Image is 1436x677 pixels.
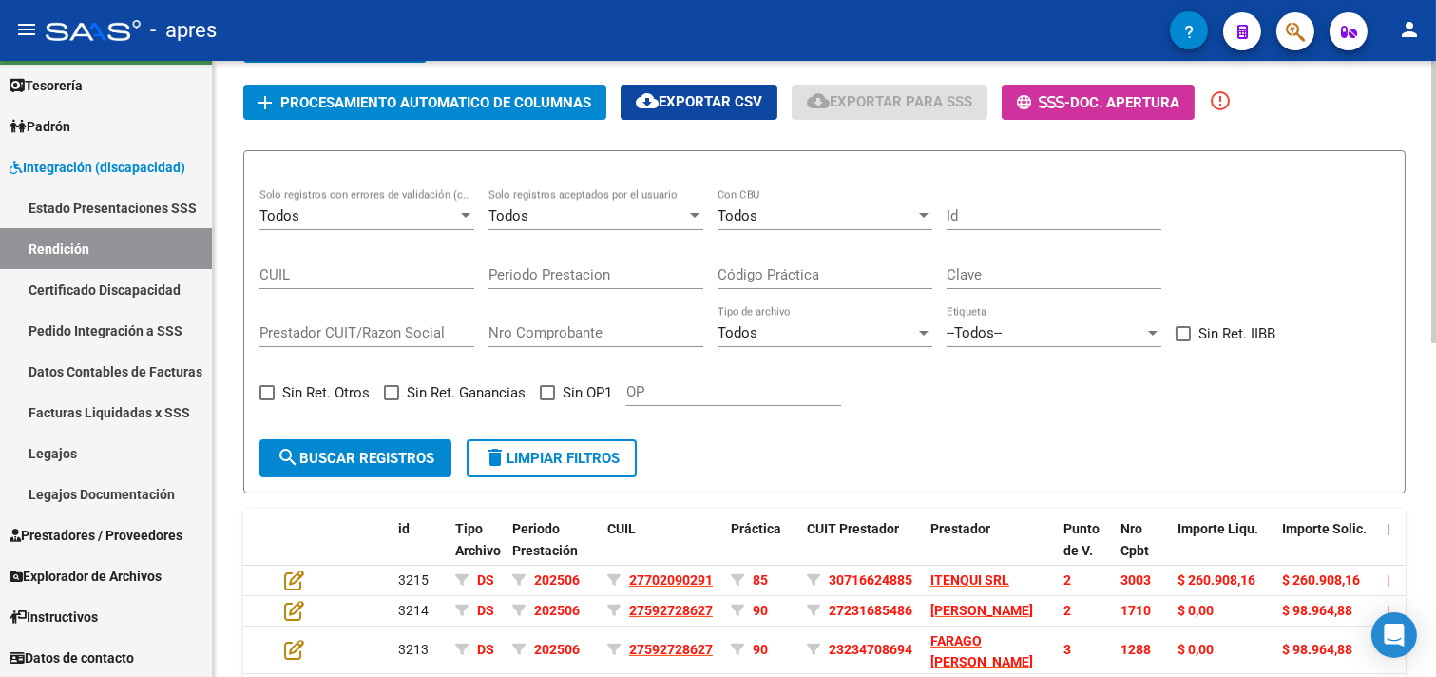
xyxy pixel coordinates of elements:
[467,439,637,477] button: Limpiar filtros
[1178,603,1214,618] span: $ 0,00
[398,570,440,591] div: 3215
[1017,94,1070,111] span: -
[1371,612,1417,658] div: Open Intercom Messenger
[1282,603,1352,618] span: $ 98.964,88
[807,93,972,110] span: Exportar para SSS
[1282,521,1367,536] span: Importe Solic.
[1387,521,1390,536] span: |
[1209,89,1232,112] mat-icon: error_outline
[1056,509,1113,592] datatable-header-cell: Punto de V.
[829,642,912,657] span: 23234708694
[947,324,1002,341] span: --Todos--
[600,509,723,592] datatable-header-cell: CUIL
[534,572,580,588] span: 202506
[1113,509,1170,592] datatable-header-cell: Nro Cpbt
[753,603,768,618] span: 90
[10,566,162,587] span: Explorador de Archivos
[1170,509,1274,592] datatable-header-cell: Importe Liqu.
[10,607,98,628] span: Instructivos
[731,521,781,536] span: Práctica
[753,642,768,657] span: 90
[407,381,526,404] span: Sin Ret. Ganancias
[930,633,1033,670] span: FARAGO [PERSON_NAME]
[1002,85,1195,120] button: -Doc. Apertura
[1070,94,1179,111] span: Doc. Apertura
[1387,603,1390,618] span: |
[1120,521,1149,558] span: Nro Cpbt
[534,642,580,657] span: 202506
[636,89,659,112] mat-icon: cloud_download
[512,521,578,558] span: Periodo Prestación
[829,572,912,588] span: 30716624885
[10,75,83,96] span: Tesorería
[1120,572,1151,588] span: 3003
[259,207,299,224] span: Todos
[629,642,713,657] span: 27592728627
[1120,642,1151,657] span: 1288
[477,603,494,618] span: DS
[398,600,440,622] div: 3214
[484,450,620,467] span: Limpiar filtros
[398,639,440,661] div: 3213
[10,116,70,137] span: Padrón
[753,572,768,588] span: 85
[807,521,899,536] span: CUIT Prestador
[607,521,636,536] span: CUIL
[477,572,494,588] span: DS
[1282,572,1360,588] span: $ 260.908,16
[150,10,217,51] span: - apres
[807,89,830,112] mat-icon: cloud_download
[718,207,757,224] span: Todos
[718,324,757,341] span: Todos
[1178,521,1258,536] span: Importe Liqu.
[1387,572,1390,588] span: |
[477,642,494,657] span: DS
[254,91,277,114] mat-icon: add
[563,381,612,404] span: Sin OP1
[10,525,182,546] span: Prestadores / Proveedores
[1274,509,1379,592] datatable-header-cell: Importe Solic.
[1398,18,1421,41] mat-icon: person
[448,509,505,592] datatable-header-cell: Tipo Archivo
[277,450,434,467] span: Buscar registros
[455,521,501,558] span: Tipo Archivo
[1178,572,1255,588] span: $ 260.908,16
[1379,509,1398,592] datatable-header-cell: |
[15,18,38,41] mat-icon: menu
[1063,572,1071,588] span: 2
[723,509,799,592] datatable-header-cell: Práctica
[488,207,528,224] span: Todos
[391,509,448,592] datatable-header-cell: id
[1063,603,1071,618] span: 2
[282,381,370,404] span: Sin Ret. Otros
[1198,322,1275,345] span: Sin Ret. IIBB
[1178,642,1214,657] span: $ 0,00
[280,94,591,111] span: Procesamiento automatico de columnas
[243,85,606,120] button: Procesamiento automatico de columnas
[10,648,134,668] span: Datos de contacto
[930,521,990,536] span: Prestador
[930,603,1033,618] span: [PERSON_NAME]
[792,85,987,120] button: Exportar para SSS
[1282,642,1352,657] span: $ 98.964,88
[259,439,451,477] button: Buscar registros
[277,446,299,469] mat-icon: search
[1063,521,1100,558] span: Punto de V.
[398,521,410,536] span: id
[923,509,1056,592] datatable-header-cell: Prestador
[484,446,507,469] mat-icon: delete
[799,509,923,592] datatable-header-cell: CUIT Prestador
[621,85,777,120] button: Exportar CSV
[1063,642,1071,657] span: 3
[10,157,185,178] span: Integración (discapacidad)
[534,603,580,618] span: 202506
[636,93,762,110] span: Exportar CSV
[829,603,912,618] span: 27231685486
[505,509,600,592] datatable-header-cell: Periodo Prestación
[629,572,713,588] span: 27702090291
[1120,603,1151,618] span: 1710
[930,572,1009,588] span: ITENQUI SRL
[629,603,713,618] span: 27592728627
